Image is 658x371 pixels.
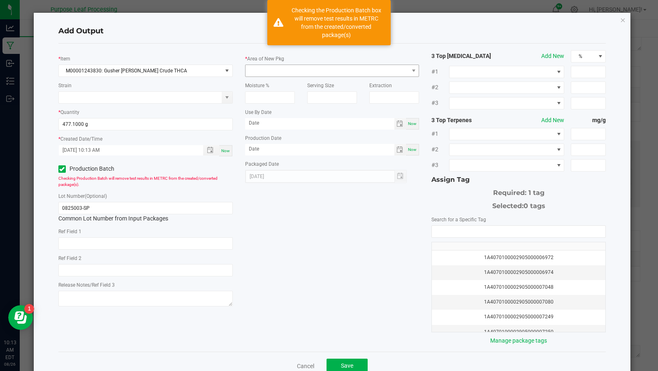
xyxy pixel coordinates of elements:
input: Date [245,118,394,128]
button: Add New [541,116,564,125]
label: Production Date [245,134,281,142]
div: 1A4070100002905000006974 [437,269,600,276]
span: NO DATA FOUND [449,128,565,140]
span: Checking Production Batch will remove test results in METRC from the created/converted package(s). [58,176,218,187]
span: NO DATA FOUND [449,159,565,172]
span: (Optional) [85,193,107,199]
span: #1 [431,130,449,138]
label: Ref Field 1 [58,228,81,235]
span: Toggle calendar [394,144,406,155]
span: NO DATA FOUND [449,97,565,109]
label: Lot Number [58,192,107,200]
label: Search for a Specific Tag [431,216,486,223]
span: % [571,51,595,62]
span: #2 [431,145,449,154]
div: Selected: [431,198,606,211]
label: Quantity [60,109,79,116]
span: #1 [431,67,449,76]
div: 1A4070100002905000007250 [437,328,600,336]
label: Serving Size [307,82,334,89]
label: Release Notes/Ref Field 3 [58,281,115,289]
div: 1A4070100002905000007249 [437,313,600,321]
div: Assign Tag [431,175,606,185]
span: NO DATA FOUND [449,144,565,156]
label: Area of New Pkg [247,55,284,63]
span: Now [408,121,417,126]
label: Extraction [369,82,392,89]
label: Strain [58,82,72,89]
div: 1A4070100002905000007048 [437,283,600,291]
div: 1A4070100002905000006972 [437,254,600,262]
iframe: Resource center unread badge [24,304,34,314]
span: Save [341,362,353,369]
span: NO DATA FOUND [449,66,565,78]
label: Item [60,55,70,63]
label: Use By Date [245,109,271,116]
label: Production Batch [58,165,139,173]
input: Date [245,144,394,154]
div: 1A4070100002905000007080 [437,298,600,306]
strong: 3 Top Terpenes [431,116,501,125]
input: Created Datetime [59,145,195,155]
span: Now [408,147,417,152]
label: Packaged Date [245,160,279,168]
h4: Add Output [58,26,606,37]
iframe: Resource center [8,305,33,330]
span: 0 tags [524,202,545,210]
a: Manage package tags [490,337,547,344]
label: Ref Field 2 [58,255,81,262]
label: Created Date/Time [60,135,102,143]
input: NO DATA FOUND [432,226,605,237]
span: #3 [431,161,449,169]
div: Required: 1 tag [431,185,606,198]
span: M00001243830: Gusher [PERSON_NAME] Crude THCA [59,65,222,77]
span: Now [221,148,230,153]
span: #3 [431,99,449,107]
span: #2 [431,83,449,92]
a: Cancel [297,362,314,370]
span: Toggle calendar [394,118,406,130]
strong: mg/g [571,116,606,125]
label: Moisture % [245,82,269,89]
span: Toggle popup [203,145,219,155]
span: NO DATA FOUND [449,81,565,94]
div: Common Lot Number from Input Packages [58,202,233,223]
strong: 3 Top [MEDICAL_DATA] [431,52,501,60]
div: Checking the Production Batch box will remove test results in METRC from the created/converted pa... [288,6,385,39]
button: Add New [541,52,564,60]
